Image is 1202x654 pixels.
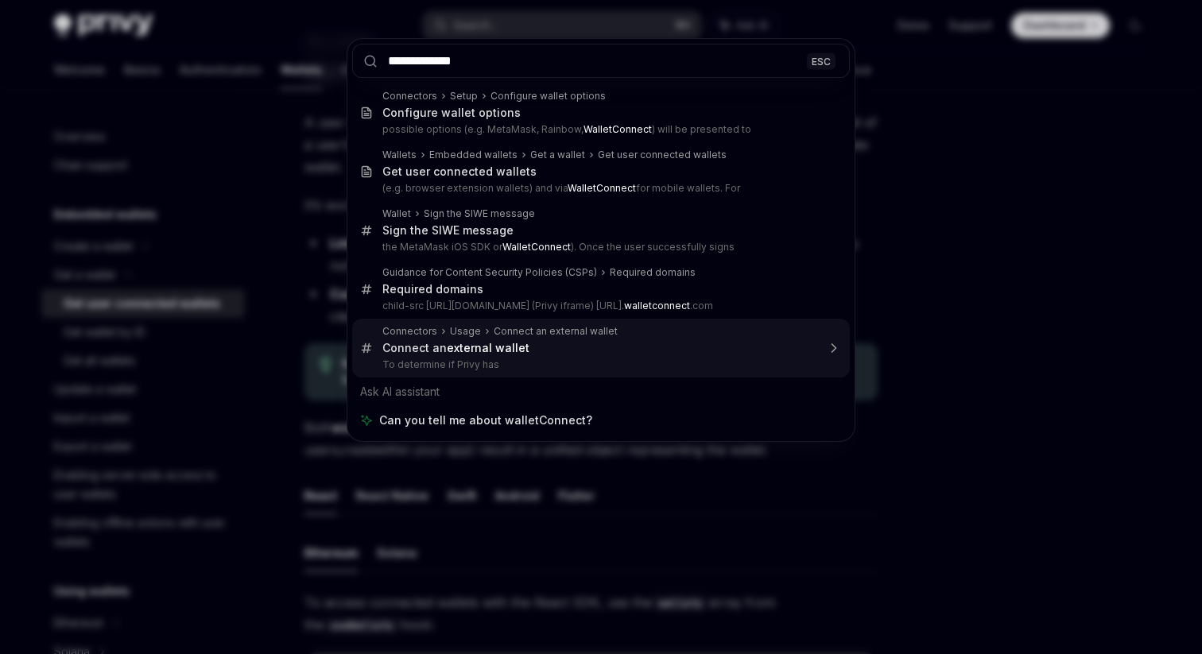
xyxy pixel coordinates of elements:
[530,149,585,161] div: Get a wallet
[382,207,411,220] div: Wallet
[382,300,816,312] p: child-src [URL][DOMAIN_NAME] (Privy iframe) [URL]. .com
[624,300,690,312] b: walletconnect
[382,341,529,355] div: Connect an
[807,52,836,69] div: ESC
[429,149,518,161] div: Embedded wallets
[598,149,727,161] div: Get user connected wallets
[379,412,592,428] span: Can you tell me about walletConnect?
[502,241,571,253] b: WalletConnect
[610,266,696,279] div: Required domains
[382,106,521,120] div: Configure wallet options
[382,266,597,279] div: Guidance for Content Security Policies (CSPs)
[352,377,850,406] div: Ask AI assistant
[382,123,816,136] p: possible options (e.g. MetaMask, Rainbow, ) will be presented to
[382,90,437,103] div: Connectors
[490,90,606,103] div: Configure wallet options
[382,164,537,179] div: Get user connected wallets
[450,90,478,103] div: Setup
[382,282,483,296] div: Required domains
[494,325,618,338] div: Connect an external wallet
[450,325,481,338] div: Usage
[424,207,535,220] div: Sign the SIWE message
[382,325,437,338] div: Connectors
[382,358,816,371] p: To determine if Privy has
[382,149,417,161] div: Wallets
[382,182,816,195] p: (e.g. browser extension wallets) and via for mobile wallets. For
[382,241,816,253] p: the MetaMask iOS SDK or ). Once the user successfully signs
[568,182,636,194] b: WalletConnect
[584,123,652,135] b: WalletConnect
[382,223,514,238] div: Sign the SIWE message
[447,341,529,354] b: external wallet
